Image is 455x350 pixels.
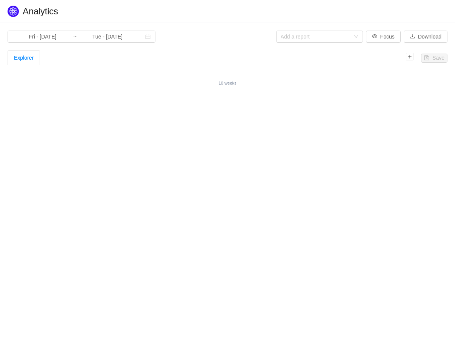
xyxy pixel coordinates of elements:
[421,54,447,63] button: icon: saveSave
[14,51,34,65] div: Explorer
[406,53,413,60] i: icon: plus
[366,31,401,43] button: icon: eyeFocus
[8,6,19,17] img: Quantify
[23,6,58,16] span: Analytics
[404,31,447,43] button: icon: downloadDownload
[12,32,73,41] input: Start date
[281,33,350,40] div: Add a report
[218,81,236,85] small: 10 weeks
[354,34,358,40] i: icon: down
[77,32,138,41] input: End date
[145,34,151,39] i: icon: calendar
